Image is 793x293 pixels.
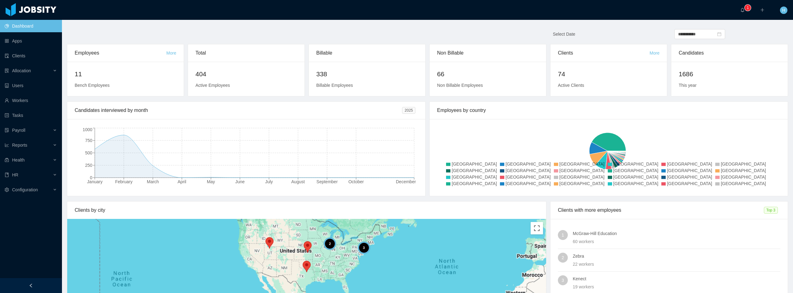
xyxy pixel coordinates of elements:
[12,172,18,177] span: HR
[764,207,778,214] span: Top 3
[562,230,564,240] span: 1
[506,162,551,166] span: [GEOGRAPHIC_DATA]
[573,253,780,260] h4: Zebra
[667,168,712,173] span: [GEOGRAPHIC_DATA]
[745,5,751,11] sup: 1
[348,179,364,184] tspan: October
[573,283,780,290] div: 19 workers
[553,32,575,37] span: Select Date
[573,261,780,268] div: 22 workers
[195,44,297,62] div: Total
[75,83,110,88] span: Bench Employees
[613,175,659,180] span: [GEOGRAPHIC_DATA]
[5,35,57,47] a: icon: appstoreApps
[562,275,564,285] span: 3
[667,162,712,166] span: [GEOGRAPHIC_DATA]
[506,175,551,180] span: [GEOGRAPHIC_DATA]
[12,128,25,133] span: Payroll
[782,7,785,14] span: H
[558,44,650,62] div: Clients
[5,128,9,132] i: icon: file-protect
[562,253,564,263] span: 2
[679,44,780,62] div: Candidates
[452,175,497,180] span: [GEOGRAPHIC_DATA]
[317,179,338,184] tspan: September
[559,162,605,166] span: [GEOGRAPHIC_DATA]
[235,179,245,184] tspan: June
[177,179,186,184] tspan: April
[437,102,780,119] div: Employees by country
[291,179,305,184] tspan: August
[558,83,584,88] span: Active Clients
[5,109,57,122] a: icon: profileTasks
[83,127,92,132] tspan: 1000
[12,158,24,162] span: Health
[85,150,93,155] tspan: 500
[506,168,551,173] span: [GEOGRAPHIC_DATA]
[760,8,765,12] i: icon: plus
[75,69,176,79] h2: 11
[5,79,57,92] a: icon: robotUsers
[75,44,166,62] div: Employees
[90,175,92,180] tspan: 0
[12,68,31,73] span: Allocation
[613,162,659,166] span: [GEOGRAPHIC_DATA]
[437,69,539,79] h2: 66
[12,187,38,192] span: Configuration
[650,51,659,55] a: More
[437,44,539,62] div: Non Billable
[558,69,659,79] h2: 74
[613,181,659,186] span: [GEOGRAPHIC_DATA]
[740,8,745,12] i: icon: bell
[559,181,605,186] span: [GEOGRAPHIC_DATA]
[613,168,659,173] span: [GEOGRAPHIC_DATA]
[559,168,605,173] span: [GEOGRAPHIC_DATA]
[5,173,9,177] i: icon: book
[452,168,497,173] span: [GEOGRAPHIC_DATA]
[721,175,766,180] span: [GEOGRAPHIC_DATA]
[717,32,721,36] i: icon: calendar
[5,50,57,62] a: icon: auditClients
[75,202,539,219] div: Clients by city
[85,138,93,143] tspan: 750
[5,143,9,147] i: icon: line-chart
[667,181,712,186] span: [GEOGRAPHIC_DATA]
[115,179,133,184] tspan: February
[452,181,497,186] span: [GEOGRAPHIC_DATA]
[85,163,93,168] tspan: 250
[437,83,483,88] span: Non Billable Employees
[747,5,749,11] p: 1
[5,158,9,162] i: icon: medicine-box
[324,238,336,250] div: 2
[5,20,57,32] a: icon: pie-chartDashboard
[559,175,605,180] span: [GEOGRAPHIC_DATA]
[195,69,297,79] h2: 404
[452,162,497,166] span: [GEOGRAPHIC_DATA]
[5,94,57,107] a: icon: userWorkers
[316,44,418,62] div: Billable
[265,179,273,184] tspan: July
[402,107,415,114] span: 2025
[506,181,551,186] span: [GEOGRAPHIC_DATA]
[166,51,176,55] a: More
[667,175,712,180] span: [GEOGRAPHIC_DATA]
[358,242,370,254] div: 3
[721,181,766,186] span: [GEOGRAPHIC_DATA]
[721,162,766,166] span: [GEOGRAPHIC_DATA]
[5,69,9,73] i: icon: solution
[316,83,353,88] span: Billable Employees
[531,222,543,234] button: Toggle fullscreen view
[147,179,159,184] tspan: March
[721,168,766,173] span: [GEOGRAPHIC_DATA]
[396,179,416,184] tspan: December
[195,83,230,88] span: Active Employees
[679,83,697,88] span: This year
[87,179,103,184] tspan: January
[316,69,418,79] h2: 338
[5,188,9,192] i: icon: setting
[573,230,780,237] h4: McGraw-Hill Education
[207,179,215,184] tspan: May
[679,69,780,79] h2: 1686
[12,143,27,148] span: Reports
[573,275,780,282] h4: Kenect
